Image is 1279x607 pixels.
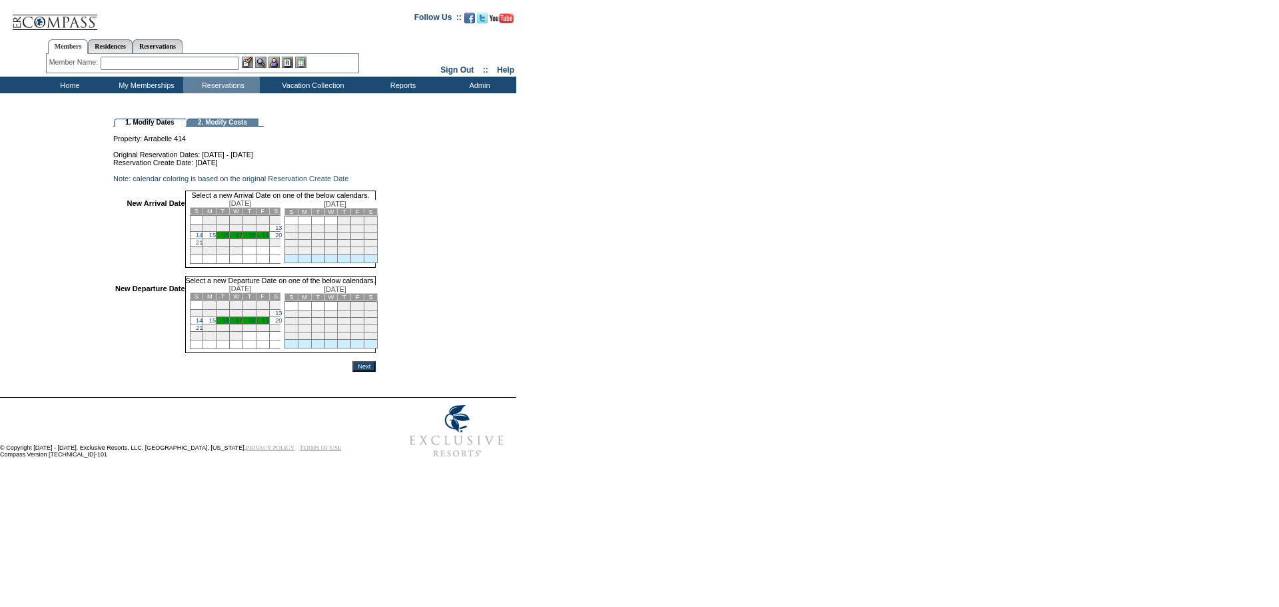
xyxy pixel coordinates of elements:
[11,3,98,31] img: Compass Home
[298,294,311,301] td: M
[256,324,269,332] td: 26
[364,233,378,240] td: 17
[364,247,378,255] td: 31
[203,324,216,332] td: 22
[284,247,298,255] td: 25
[364,325,378,332] td: 24
[185,191,376,199] td: Select a new Arrival Date on one of the below calendars.
[256,293,269,301] td: F
[298,225,311,233] td: 5
[203,310,216,317] td: 8
[216,208,230,215] td: T
[311,325,324,332] td: 20
[256,208,269,215] td: F
[397,398,516,464] img: Exclusive Resorts
[256,301,269,310] td: 5
[88,39,133,53] a: Residences
[338,332,351,340] td: 29
[275,225,282,231] a: 13
[364,302,378,310] td: 3
[236,317,242,324] a: 17
[242,216,256,225] td: 4
[477,13,488,23] img: Follow us on Twitter
[114,119,186,127] td: 1. Modify Dates
[269,239,282,247] td: 27
[209,232,216,239] a: 15
[242,208,256,215] td: T
[269,301,282,310] td: 6
[230,247,243,255] td: 31
[364,240,378,247] td: 24
[298,310,311,318] td: 5
[324,247,338,255] td: 28
[298,247,311,255] td: 26
[230,293,243,301] td: W
[295,57,306,68] img: b_calculator.gif
[216,301,230,310] td: 2
[196,232,203,239] a: 14
[298,209,311,216] td: M
[230,239,243,247] td: 24
[115,285,185,353] td: New Departure Date
[30,77,107,93] td: Home
[113,127,376,143] td: Property: Arrabelle 414
[324,240,338,247] td: 21
[222,317,229,324] a: 16
[222,232,229,239] a: 16
[351,302,364,310] td: 2
[185,276,376,285] td: Select a new Departure Date on one of the below calendars.
[248,317,255,324] a: 18
[203,301,216,310] td: 1
[351,294,364,301] td: F
[113,143,376,159] td: Original Reservation Dates: [DATE] - [DATE]
[351,310,364,318] td: 9
[196,317,203,324] a: 14
[242,225,256,232] td: 11
[275,232,282,239] a: 20
[483,65,488,75] span: ::
[364,332,378,340] td: 31
[262,317,268,324] a: 19
[203,216,216,225] td: 1
[256,239,269,247] td: 26
[338,217,351,225] td: 1
[203,208,216,215] td: M
[311,294,324,301] td: T
[338,294,351,301] td: T
[242,310,256,317] td: 11
[300,444,342,451] a: TERMS OF USE
[133,39,183,53] a: Reservations
[230,310,243,317] td: 10
[351,209,364,216] td: F
[230,216,243,225] td: 3
[216,324,230,332] td: 23
[364,294,378,301] td: S
[338,240,351,247] td: 22
[187,119,258,127] td: 2. Modify Costs
[351,318,364,325] td: 16
[230,332,243,340] td: 31
[190,332,203,340] td: 28
[338,318,351,325] td: 15
[324,332,338,340] td: 28
[236,232,242,239] a: 17
[216,293,230,301] td: T
[311,209,324,216] td: T
[284,240,298,247] td: 18
[260,77,363,93] td: Vacation Collection
[190,208,203,215] td: S
[246,444,294,451] a: PRIVACY POLICY
[190,310,203,317] td: 7
[497,65,514,75] a: Help
[440,65,474,75] a: Sign Out
[269,208,282,215] td: S
[490,13,514,23] img: Subscribe to our YouTube Channel
[351,247,364,255] td: 30
[311,318,324,325] td: 13
[324,233,338,240] td: 14
[262,232,268,239] a: 19
[364,318,378,325] td: 17
[230,208,243,215] td: W
[338,209,351,216] td: T
[324,225,338,233] td: 7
